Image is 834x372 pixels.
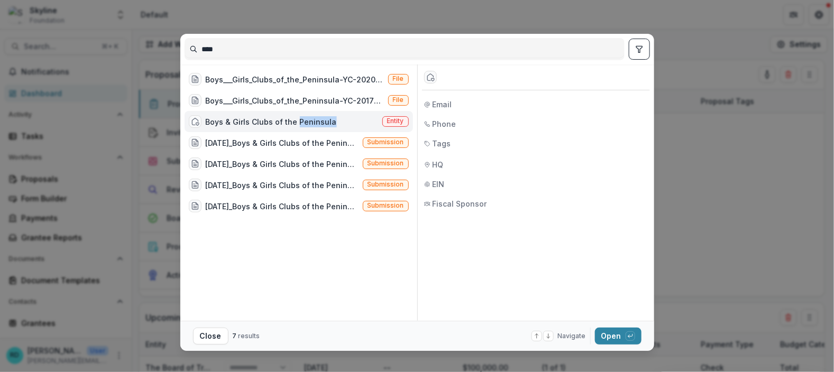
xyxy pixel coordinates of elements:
span: Entity [387,117,404,125]
span: results [239,332,260,340]
div: [DATE]_Boys & Girls Clubs of the Peninsula_375000 [206,159,359,170]
div: [DATE]_Boys & Girls Clubs of the Peninsula_450000 [206,201,359,212]
span: File [393,96,404,104]
span: Submission [368,181,404,188]
span: 7 [233,332,237,340]
div: Boys___Girls_Clubs_of_the_Peninsula-YC-2017-25678.pdf [206,95,384,106]
span: Fiscal Sponsor [433,198,487,209]
div: [DATE]_Boys & Girls Clubs of the Peninsula_375000 [206,137,359,148]
span: Email [433,99,452,110]
button: Close [193,328,228,345]
button: Open [595,328,641,345]
div: Boys___Girls_Clubs_of_the_Peninsula-YC-2020-42681.pdf [206,74,384,85]
div: [DATE]_Boys & Girls Clubs of the Peninsula_25000 [206,180,359,191]
span: HQ [433,159,444,170]
span: Phone [433,118,456,129]
span: Navigate [558,331,586,341]
span: Tags [433,138,451,149]
button: toggle filters [629,39,650,60]
span: Submission [368,202,404,209]
span: Submission [368,138,404,146]
span: File [393,75,404,82]
div: Boys & Girls Clubs of the Peninsula [206,116,337,127]
span: EIN [433,179,445,190]
span: Submission [368,160,404,167]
